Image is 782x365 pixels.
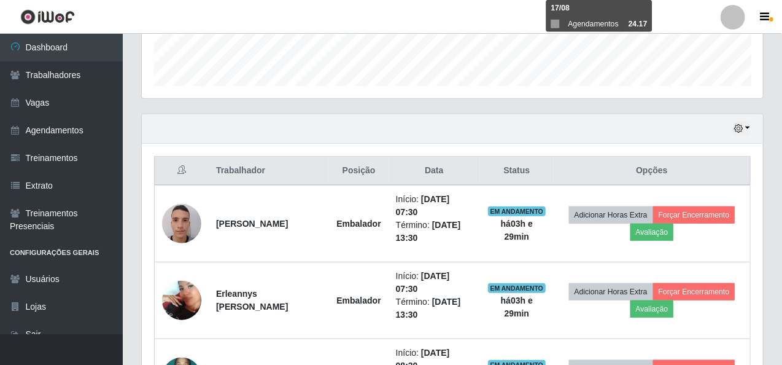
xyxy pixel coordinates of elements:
[396,219,473,245] li: Término:
[20,9,75,25] img: CoreUI Logo
[653,206,735,224] button: Forçar Encerramento
[569,206,653,224] button: Adicionar Horas Extra
[488,206,546,216] span: EM ANDAMENTO
[216,219,288,229] strong: [PERSON_NAME]
[488,283,546,293] span: EM ANDAMENTO
[396,270,473,296] li: Início:
[396,296,473,321] li: Término:
[162,265,201,336] img: 1756420218051.jpeg
[554,157,751,186] th: Opções
[336,296,381,305] strong: Embalador
[501,296,533,318] strong: há 03 h e 29 min
[501,219,533,241] strong: há 03 h e 29 min
[396,193,473,219] li: Início:
[396,271,450,294] time: [DATE] 07:30
[630,300,674,318] button: Avaliação
[162,197,201,249] img: 1714228813172.jpeg
[216,289,288,312] strong: Erleannys [PERSON_NAME]
[396,194,450,217] time: [DATE] 07:30
[480,157,554,186] th: Status
[329,157,388,186] th: Posição
[630,224,674,241] button: Avaliação
[209,157,329,186] th: Trabalhador
[653,283,735,300] button: Forçar Encerramento
[336,219,381,229] strong: Embalador
[389,157,480,186] th: Data
[569,283,653,300] button: Adicionar Horas Extra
